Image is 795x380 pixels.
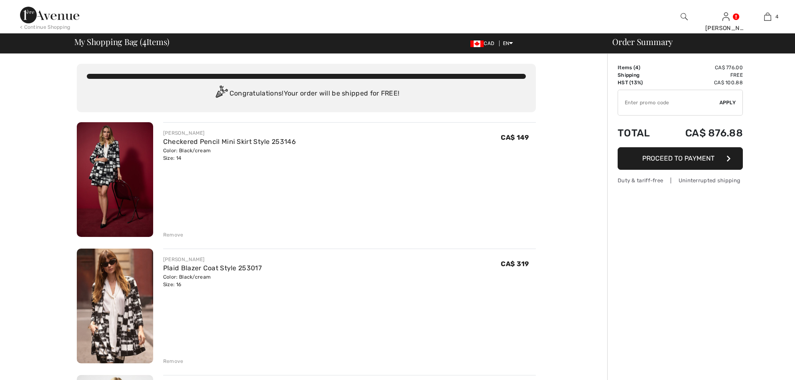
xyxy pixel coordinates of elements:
[719,99,736,106] span: Apply
[503,40,513,46] span: EN
[618,147,743,170] button: Proceed to Payment
[501,133,529,141] span: CA$ 149
[163,147,296,162] div: Color: Black/cream Size: 14
[163,129,296,137] div: [PERSON_NAME]
[764,12,771,22] img: My Bag
[163,256,262,263] div: [PERSON_NAME]
[681,12,688,22] img: search the website
[87,86,526,102] div: Congratulations! Your order will be shipped for FREE!
[705,24,746,33] div: [PERSON_NAME]
[775,13,778,20] span: 4
[163,231,184,239] div: Remove
[74,38,170,46] span: My Shopping Bag ( Items)
[618,119,663,147] td: Total
[20,7,79,23] img: 1ère Avenue
[635,65,639,70] span: 4
[163,357,184,365] div: Remove
[470,40,484,47] img: Canadian Dollar
[213,86,230,102] img: Congratulation2.svg
[618,71,663,79] td: Shipping
[663,64,743,71] td: CA$ 776.00
[722,13,729,20] a: Sign In
[642,154,714,162] span: Proceed to Payment
[163,138,296,146] a: Checkered Pencil Mini Skirt Style 253146
[470,40,497,46] span: CAD
[602,38,790,46] div: Order Summary
[163,273,262,288] div: Color: Black/cream Size: 16
[163,264,262,272] a: Plaid Blazer Coat Style 253017
[142,35,146,46] span: 4
[618,79,663,86] td: HST (13%)
[77,122,153,237] img: Checkered Pencil Mini Skirt Style 253146
[77,249,153,363] img: Plaid Blazer Coat Style 253017
[663,71,743,79] td: Free
[663,119,743,147] td: CA$ 876.88
[501,260,529,268] span: CA$ 319
[20,23,71,31] div: < Continue Shopping
[747,12,788,22] a: 4
[722,12,729,22] img: My Info
[618,176,743,184] div: Duty & tariff-free | Uninterrupted shipping
[618,90,719,115] input: Promo code
[618,64,663,71] td: Items ( )
[663,79,743,86] td: CA$ 100.88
